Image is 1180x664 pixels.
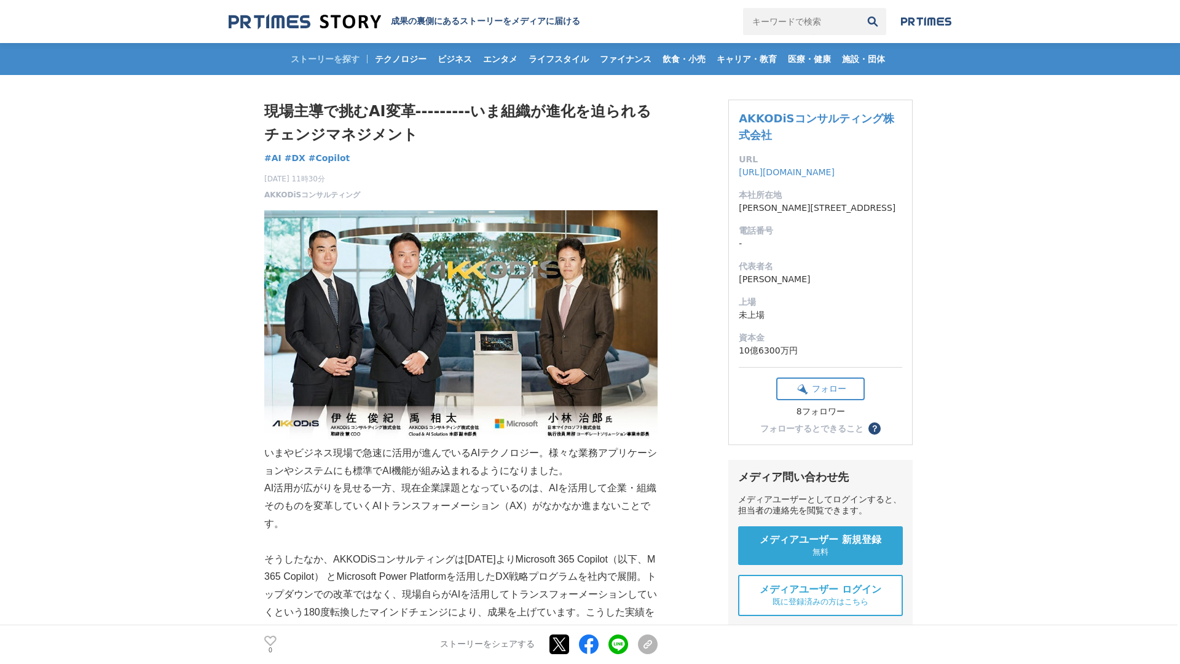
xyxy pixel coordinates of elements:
[738,526,903,565] a: メディアユーザー 新規登録 無料
[433,53,477,65] span: ビジネス
[229,14,381,30] img: 成果の裏側にあるストーリーをメディアに届ける
[870,424,879,433] span: ？
[658,43,710,75] a: 飲食・小売
[773,596,868,607] span: 既に登録済みの方はこちら
[739,237,902,250] dd: -
[595,53,656,65] span: ファイナンス
[264,189,360,200] a: AKKODiSコンサルティング
[812,547,828,558] span: 無料
[658,53,710,65] span: 飲食・小売
[776,377,865,400] button: フォロー
[739,112,894,141] a: AKKODiSコンサルティング株式会社
[776,406,865,417] div: 8フォロワー
[738,470,903,484] div: メディア問い合わせ先
[712,43,782,75] a: キャリア・教育
[264,152,281,164] span: #AI
[229,14,580,30] a: 成果の裏側にあるストーリーをメディアに届ける 成果の裏側にあるストーリーをメディアに届ける
[285,152,305,165] a: #DX
[760,534,881,547] span: メディアユーザー 新規登録
[739,296,902,309] dt: 上場
[739,260,902,273] dt: 代表者名
[739,224,902,237] dt: 電話番号
[859,8,886,35] button: 検索
[868,422,881,435] button: ？
[478,53,522,65] span: エンタメ
[837,53,890,65] span: 施設・団体
[739,202,902,215] dd: [PERSON_NAME][STREET_ADDRESS]
[595,43,656,75] a: ファイナンス
[739,273,902,286] dd: [PERSON_NAME]
[524,53,594,65] span: ライフスタイル
[440,639,535,650] p: ストーリーをシェアする
[478,43,522,75] a: エンタメ
[264,173,360,184] span: [DATE] 11時30分
[285,152,305,164] span: #DX
[264,445,658,480] p: いまやビジネス現場で急速に活用が進んでいるAIテクノロジー。様々な業務アプリケーションやシステムにも標準でAI機能が組み込まれるようになりました。
[524,43,594,75] a: ライフスタイル
[739,331,902,344] dt: 資本金
[738,575,903,616] a: メディアユーザー ログイン 既に登録済みの方はこちら
[739,153,902,166] dt: URL
[739,167,835,177] a: [URL][DOMAIN_NAME]
[837,43,890,75] a: 施設・団体
[264,647,277,654] p: 0
[309,152,350,164] span: #Copilot
[370,53,431,65] span: テクノロジー
[739,189,902,202] dt: 本社所在地
[760,424,863,433] div: フォローするとできること
[264,100,658,147] h1: 現場主導で挑むAI変革---------いま組織が進化を迫られるチェンジマネジメント
[760,583,881,596] span: メディアユーザー ログイン
[264,152,281,165] a: #AI
[743,8,859,35] input: キーワードで検索
[264,210,658,445] img: thumbnail_66cfa950-8a07-11f0-80eb-f5006d99917d.png
[783,43,836,75] a: 医療・健康
[739,344,902,357] dd: 10億6300万円
[264,480,658,532] p: AI活用が広がりを見せる一方、現在企業課題となっているのは、AIを活用して企業・組織そのものを変革していくAIトランスフォーメーション（AX）がなかなか進まないことです。
[370,43,431,75] a: テクノロジー
[739,309,902,322] dd: 未上場
[783,53,836,65] span: 医療・健康
[712,53,782,65] span: キャリア・教育
[309,152,350,165] a: #Copilot
[391,16,580,27] h2: 成果の裏側にあるストーリーをメディアに届ける
[901,17,951,26] img: prtimes
[433,43,477,75] a: ビジネス
[738,494,903,516] div: メディアユーザーとしてログインすると、担当者の連絡先を閲覧できます。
